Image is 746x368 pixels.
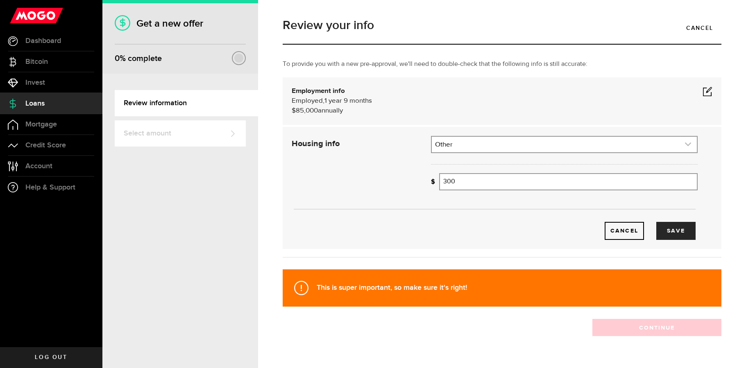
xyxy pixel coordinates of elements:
span: Credit Score [25,142,66,149]
span: Loans [25,100,45,107]
span: Dashboard [25,37,61,45]
span: Invest [25,79,45,86]
strong: Housing info [292,140,340,148]
span: Employed [292,97,323,104]
span: 1 year 9 months [324,97,372,104]
span: Log out [35,354,67,360]
span: 0 [115,54,120,63]
b: Employment info [292,88,345,95]
span: Mortgage [25,121,57,128]
a: expand select [432,137,697,152]
p: To provide you with a new pre-approval, we'll need to double-check that the following info is sti... [283,59,721,69]
span: , [323,97,324,104]
span: Help & Support [25,184,75,191]
button: Open LiveChat chat widget [7,3,31,28]
a: Cancel [605,222,644,240]
div: % complete [115,51,162,66]
button: Save [656,222,696,240]
h1: Review your info [283,19,721,32]
a: Review information [115,90,258,116]
span: Bitcoin [25,58,48,65]
span: $85,000 [292,107,318,114]
button: Continue [592,319,721,336]
h1: Get a new offer [115,18,246,29]
strong: This is super important, so make sure it's right! [317,283,467,292]
span: annually [318,107,343,114]
a: Cancel [678,19,721,36]
span: Account [25,163,52,170]
a: Select amount [115,120,246,147]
